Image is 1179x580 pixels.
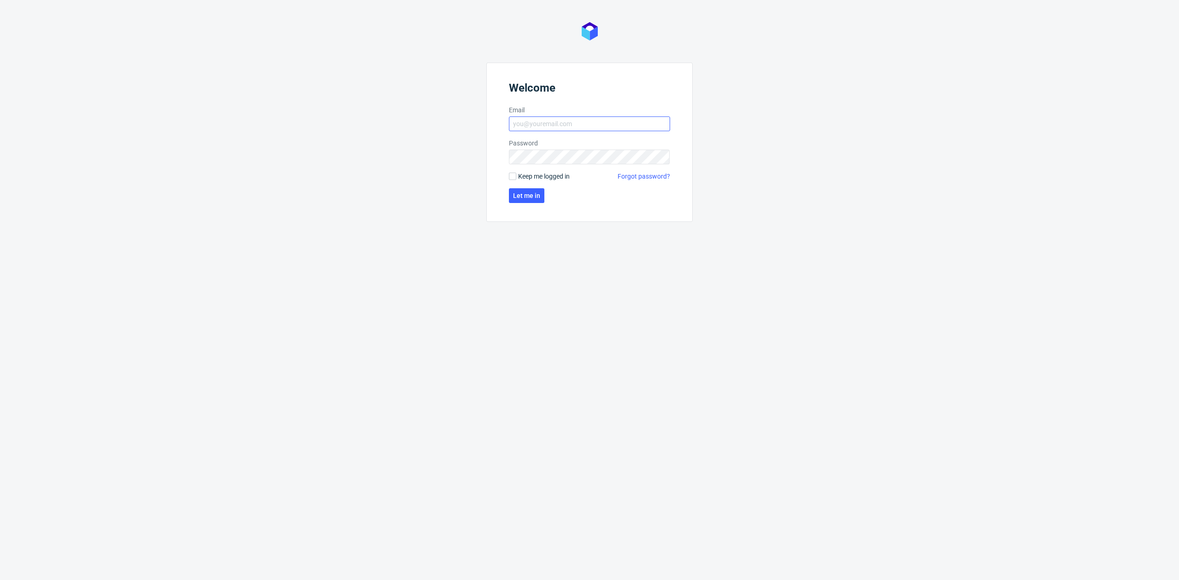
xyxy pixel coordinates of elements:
input: you@youremail.com [509,116,670,131]
label: Password [509,139,670,148]
a: Forgot password? [618,172,670,181]
span: Let me in [513,192,540,199]
span: Keep me logged in [518,172,570,181]
label: Email [509,105,670,115]
header: Welcome [509,81,670,98]
button: Let me in [509,188,544,203]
